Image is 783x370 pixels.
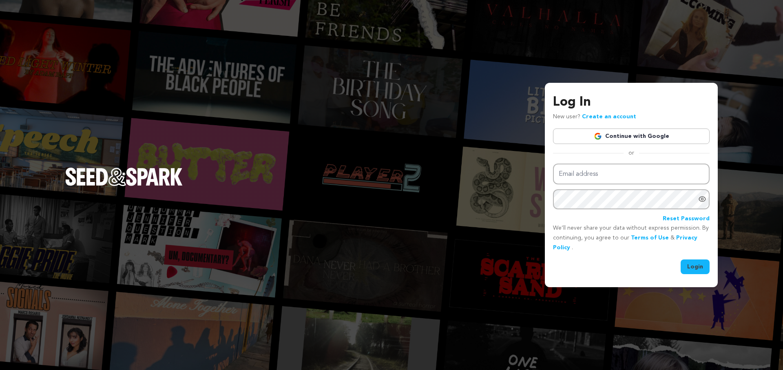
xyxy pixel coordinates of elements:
[698,195,706,203] a: Show password as plain text. Warning: this will display your password on the screen.
[553,164,710,184] input: Email address
[553,129,710,144] a: Continue with Google
[553,93,710,112] h3: Log In
[624,149,639,157] span: or
[582,114,636,120] a: Create an account
[553,224,710,253] p: We’ll never share your data without express permission. By continuing, you agree to our & .
[553,112,636,122] p: New user?
[681,259,710,274] button: Login
[631,235,669,241] a: Terms of Use
[65,168,183,202] a: Seed&Spark Homepage
[594,132,602,140] img: Google logo
[663,214,710,224] a: Reset Password
[65,168,183,186] img: Seed&Spark Logo
[553,235,697,250] a: Privacy Policy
